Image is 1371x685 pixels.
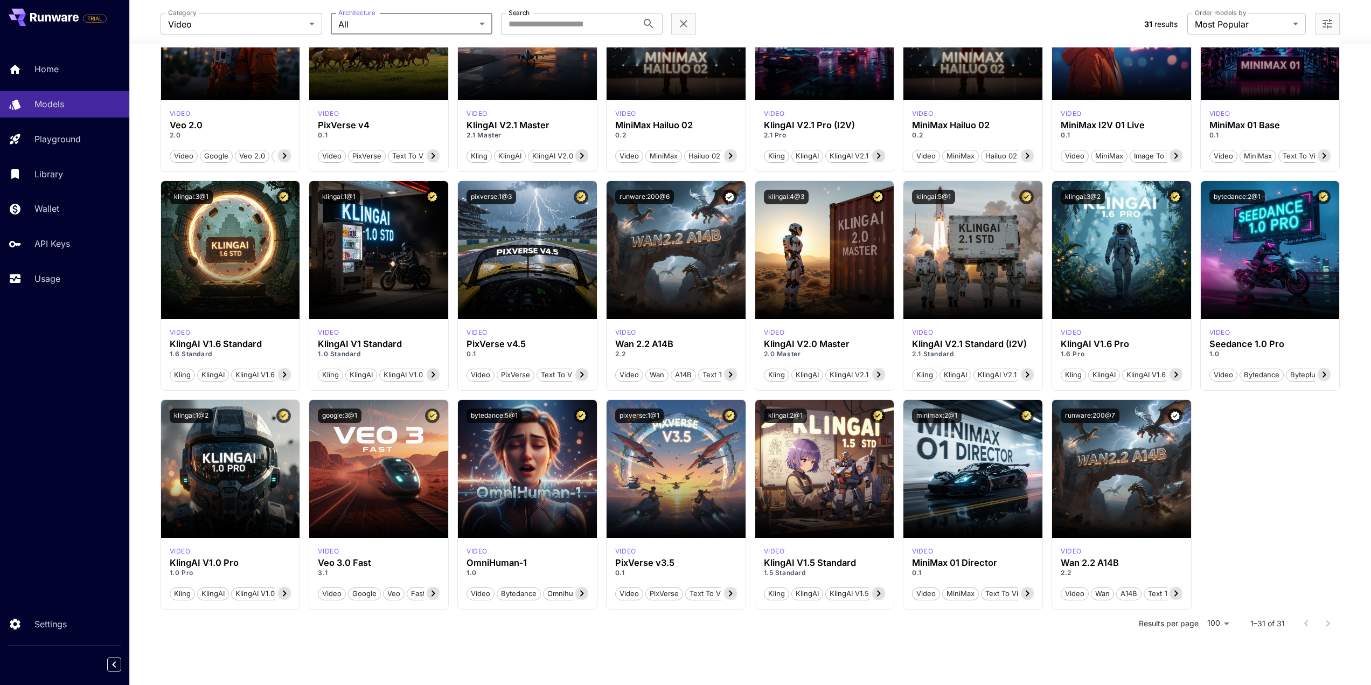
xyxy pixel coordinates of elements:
div: klingai_2_1_pro [764,109,785,119]
span: KlingAI v1.0 [232,589,279,599]
span: Video [616,151,643,162]
button: Kling [467,149,492,163]
span: KlingAI v2.0 [528,151,577,162]
span: KlingAI [346,370,377,380]
button: Text To Video [981,586,1035,600]
h3: Wan 2.2 A14B [615,339,737,349]
span: Text To Video [1279,151,1332,162]
button: Video [615,368,643,382]
span: Text To Video [686,589,739,599]
h3: MiniMax Hailuo 02 [912,120,1034,130]
p: video [318,328,339,337]
button: klingai:4@3 [764,190,809,204]
button: runware:200@7 [1061,409,1119,423]
h3: KlingAI V1.0 Pro [170,558,291,568]
button: Veo [272,149,293,163]
span: TRIAL [83,15,106,23]
label: Category [168,8,197,17]
div: Seedance 1.0 Pro [1209,339,1331,349]
span: Kling [170,370,194,380]
span: Video [1061,589,1088,599]
button: KlingAI [197,368,229,382]
button: Bytedance [1240,368,1284,382]
span: Video [467,589,494,599]
button: Video [1209,149,1237,163]
span: Text To Video [982,589,1035,599]
span: KlingAI [495,151,525,162]
span: Image To Video [1130,151,1189,162]
button: Open more filters [1321,17,1334,31]
button: Bytedance [497,586,541,600]
button: KlingAI [791,149,823,163]
button: Video [615,149,643,163]
span: Hailuo 02 [685,151,724,162]
button: KlingAI v1.6 [231,368,279,382]
span: Veo [272,151,293,162]
p: 2.0 [170,130,291,140]
button: minimax:2@1 [912,409,962,423]
p: video [912,546,933,556]
div: klingai_2_1_master [467,109,488,119]
label: Search [509,8,530,17]
div: MiniMax 01 Base [1209,120,1331,130]
p: 1.0 [1209,349,1331,359]
div: minimax_01_director [912,546,933,556]
div: wan_2_2_a14b_t2v [615,328,636,337]
div: wan_2_2_a14b_i2v [1061,546,1082,556]
button: KlingAI v2.0 [528,149,577,163]
button: Hailuo 02 [981,149,1021,163]
h3: KlingAI V1 Standard [318,339,440,349]
button: KlingAI v1.6 [1122,368,1170,382]
div: Veo 3.0 Fast [318,558,440,568]
p: video [615,109,636,119]
button: Certified Model – Vetted for best performance and includes a commercial license. [574,190,588,204]
span: Text To Video [537,370,590,380]
div: klingai_1_0_std [318,328,339,337]
button: Veo 2.0 [235,149,269,163]
p: video [912,109,933,119]
div: PixVerse v3.5 [615,558,737,568]
span: Video [170,151,197,162]
p: 1.6 Pro [1061,349,1182,359]
h3: Veo 2.0 [170,120,291,130]
button: Video [912,149,940,163]
button: Verified working [722,190,737,204]
span: KlingAI v2.1 [826,151,872,162]
span: KlingAI [1089,370,1119,380]
p: 0.2 [912,130,1034,140]
button: Certified Model – Vetted for best performance and includes a commercial license. [425,409,440,423]
button: Video [912,586,940,600]
div: minimax_hailuo_02 [912,109,933,119]
button: Wan [1091,586,1114,600]
button: Kling [912,368,937,382]
span: KlingAI v1.5 [826,589,873,599]
span: 31 [1144,19,1152,29]
h3: KlingAI V1.6 Pro [1061,339,1182,349]
p: video [467,546,488,556]
span: KlingAI [792,370,823,380]
button: KlingAI [494,149,526,163]
button: Google [200,149,233,163]
button: Wan [645,368,669,382]
span: MiniMax [943,151,978,162]
button: Omnihuman 1.0 [543,586,603,600]
p: video [318,109,339,119]
button: klingai:1@2 [170,409,213,423]
span: KlingAI v2.1 [974,370,1020,380]
h3: KlingAI V1.6 Standard [170,339,291,349]
p: 0.1 [467,349,588,359]
div: klingai_1_6_std [170,328,191,337]
div: pixverse_v4 [318,109,339,119]
button: KlingAI v1.5 [825,586,873,600]
button: Fast [407,586,429,600]
span: Wan [646,370,668,380]
button: Video [467,586,495,600]
span: A14B [1117,589,1141,599]
button: Veo [383,586,405,600]
button: klingai:5@1 [912,190,955,204]
span: Video [467,370,494,380]
button: Kling [1061,368,1086,382]
p: Wallet [34,202,59,215]
span: Kling [764,151,789,162]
